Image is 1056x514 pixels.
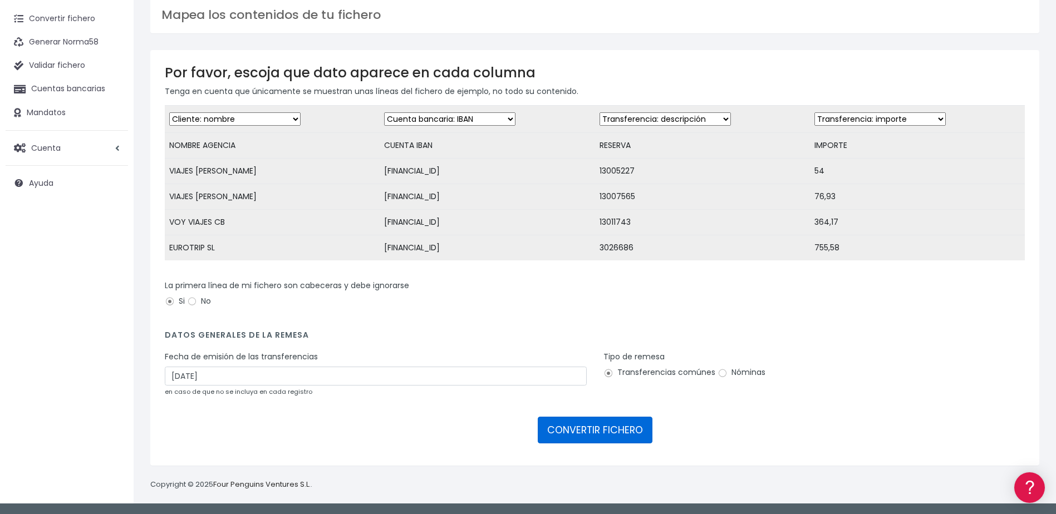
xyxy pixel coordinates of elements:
a: Validar fichero [6,54,128,77]
label: Fecha de emisión de las transferencias [165,351,318,363]
div: Programadores [11,267,212,278]
a: API [11,284,212,302]
a: Formatos [11,141,212,158]
a: POWERED BY ENCHANT [153,320,214,331]
td: 364,17 [810,210,1025,235]
span: Cuenta [31,142,61,153]
td: CUENTA IBAN [380,133,595,159]
button: CONVERTIR FICHERO [538,417,652,443]
td: IMPORTE [810,133,1025,159]
a: Cuentas bancarias [6,77,128,101]
td: 3026686 [595,235,810,261]
td: 755,58 [810,235,1025,261]
a: Four Penguins Ventures S.L. [213,479,311,490]
a: Cuenta [6,136,128,160]
button: Contáctanos [11,298,212,317]
a: Problemas habituales [11,158,212,175]
a: Convertir fichero [6,7,128,31]
label: Tipo de remesa [603,351,665,363]
a: Perfiles de empresas [11,192,212,210]
label: Si [165,295,185,307]
td: [FINANCIAL_ID] [380,159,595,184]
p: Copyright © 2025 . [150,479,312,491]
h4: Datos generales de la remesa [165,330,1025,345]
td: NOMBRE AGENCIA [165,133,380,159]
td: EUROTRIP SL [165,235,380,261]
div: Información general [11,77,212,88]
div: Facturación [11,221,212,231]
td: 13007565 [595,184,810,210]
h3: Mapea los contenidos de tu fichero [161,8,1028,22]
a: Videotutoriales [11,175,212,192]
td: 54 [810,159,1025,184]
td: RESERVA [595,133,810,159]
span: Ayuda [29,177,53,189]
p: Tenga en cuenta que únicamente se muestran unas líneas del fichero de ejemplo, no todo su contenido. [165,85,1025,97]
td: VIAJES [PERSON_NAME] [165,159,380,184]
td: [FINANCIAL_ID] [380,235,595,261]
a: Ayuda [6,171,128,195]
h3: Por favor, escoja que dato aparece en cada columna [165,65,1025,81]
td: [FINANCIAL_ID] [380,210,595,235]
a: Generar Norma58 [6,31,128,54]
label: Transferencias comúnes [603,367,715,378]
td: [FINANCIAL_ID] [380,184,595,210]
div: Convertir ficheros [11,123,212,134]
td: 13011743 [595,210,810,235]
td: VIAJES [PERSON_NAME] [165,184,380,210]
label: Nóminas [718,367,765,378]
label: La primera línea de mi fichero son cabeceras y debe ignorarse [165,280,409,291]
td: 76,93 [810,184,1025,210]
a: Mandatos [6,101,128,125]
label: No [187,295,211,307]
a: Información general [11,95,212,112]
small: en caso de que no se incluya en cada registro [165,387,312,396]
td: VOY VIAJES CB [165,210,380,235]
td: 13005227 [595,159,810,184]
a: General [11,239,212,256]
